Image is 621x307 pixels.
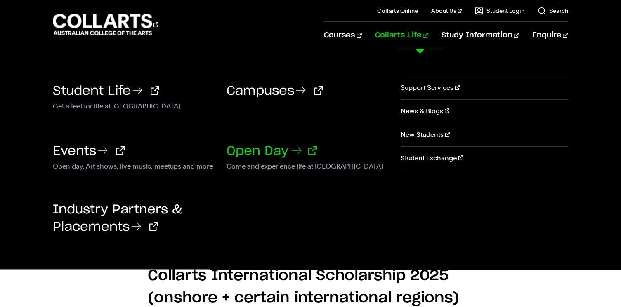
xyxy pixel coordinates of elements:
a: Search [538,7,568,15]
a: Enquire [532,22,568,49]
a: Campuses [227,85,323,97]
p: Come and experience life at [GEOGRAPHIC_DATA] [227,161,388,171]
p: Open day, Art shows, live music, meetups and more [53,161,214,171]
a: Industry Partners & Placements [53,204,182,233]
a: Student Life [53,85,159,97]
a: Study Information [442,22,519,49]
a: Collarts Life [375,22,428,49]
a: Student Login [475,7,524,15]
a: Courses [324,22,361,49]
a: New Students [401,123,568,146]
a: Collarts Online [377,7,418,15]
p: Get a feel for life at [GEOGRAPHIC_DATA] [53,101,214,110]
div: Go to homepage [53,13,158,36]
a: Support Services [401,76,568,99]
a: News & Blogs [401,100,568,123]
a: Events [53,145,125,157]
a: About Us [431,7,462,15]
a: Open Day [227,145,317,157]
a: Student Exchange [401,147,568,170]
